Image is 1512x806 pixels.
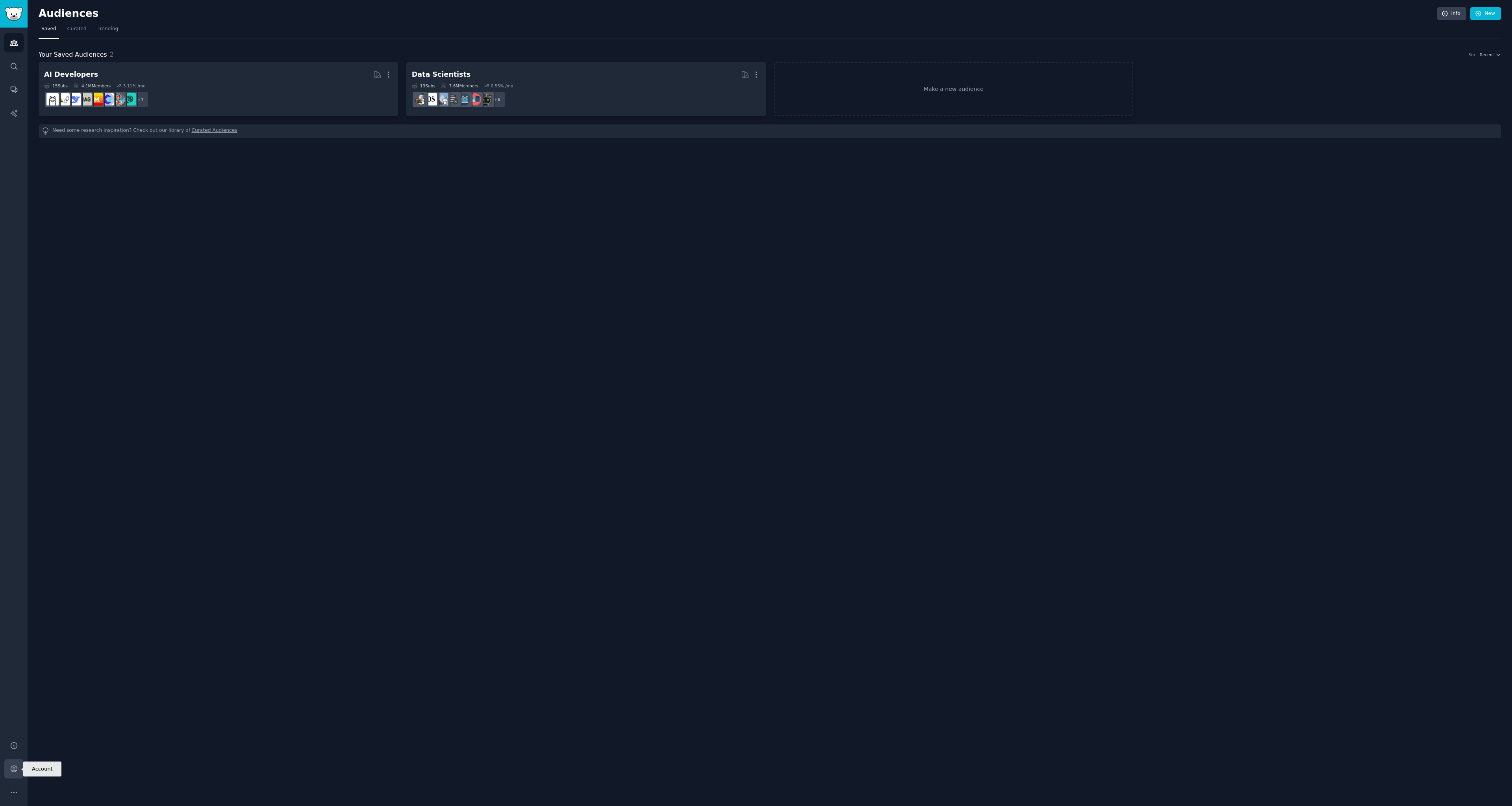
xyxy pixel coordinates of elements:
[80,93,92,105] img: Rag
[67,26,87,33] span: Curated
[39,23,59,39] a: Saved
[46,93,59,105] img: ollama
[39,50,107,60] span: Your Saved Audiences
[91,93,103,105] img: MistralAI
[39,62,398,116] a: AI Developers15Subs4.1MMembers3.11% /mo+7AIDevelopersSocietyllmopsOpenSourceAIMistralAIRagDeepSee...
[123,83,146,89] div: 3.11 % /mo
[110,51,114,58] span: 2
[436,93,448,105] img: statistics
[491,83,513,89] div: 0.55 % /mo
[425,93,437,105] img: datascience
[469,93,481,105] img: datasets
[124,93,136,105] img: AIDevelopersSociety
[1470,7,1501,20] a: New
[73,83,111,89] div: 4.1M Members
[95,23,121,39] a: Trending
[39,7,1437,20] h2: Audiences
[774,62,1134,116] a: Make a new audience
[44,70,98,79] div: AI Developers
[447,93,459,105] img: dataengineering
[57,93,70,105] img: LangChain
[102,93,114,105] img: OpenSourceAI
[414,93,426,105] img: MachineLearning
[1480,52,1494,57] span: Recent
[113,93,125,105] img: llmops
[192,127,237,135] a: Curated Audiences
[1437,7,1466,20] a: Info
[132,91,149,108] div: + 7
[65,23,89,39] a: Curated
[41,26,56,33] span: Saved
[5,7,23,21] img: GummySearch logo
[39,124,1501,138] div: Need some research inspiration? Check out our library of
[412,70,471,79] div: Data Scientists
[406,62,766,116] a: Data Scientists13Subs7.6MMembers0.55% /mo+6datadatasetsanalyticsdataengineeringstatisticsdatascie...
[489,91,506,108] div: + 6
[480,93,492,105] img: data
[1469,52,1477,57] div: Sort
[458,93,470,105] img: analytics
[98,26,118,33] span: Trending
[69,93,81,105] img: DeepSeek
[441,83,478,89] div: 7.6M Members
[1480,52,1501,57] button: Recent
[412,83,435,89] div: 13 Sub s
[44,83,68,89] div: 15 Sub s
